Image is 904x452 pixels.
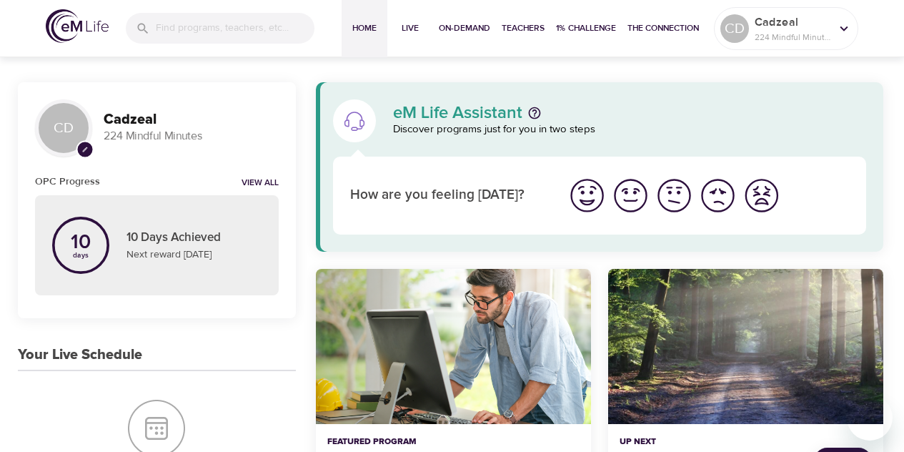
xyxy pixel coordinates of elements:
[104,128,279,144] p: 224 Mindful Minutes
[847,395,893,441] iframe: Button to launch messaging window
[393,21,427,36] span: Live
[742,176,781,215] img: worst
[126,229,262,247] p: 10 Days Achieved
[35,99,92,157] div: CD
[327,436,580,448] p: Featured Program
[316,269,591,424] button: Ten Short Everyday Mindfulness Practices
[611,176,650,215] img: good
[502,21,545,36] span: Teachers
[755,31,830,44] p: 224 Mindful Minutes
[393,122,867,138] p: Discover programs just for you in two steps
[18,347,142,363] h3: Your Live Schedule
[156,13,314,44] input: Find programs, teachers, etc...
[609,174,652,217] button: I'm feeling good
[104,112,279,128] h3: Cadzeal
[556,21,616,36] span: 1% Challenge
[71,232,91,252] p: 10
[350,185,548,206] p: How are you feeling [DATE]?
[620,436,803,448] p: Up Next
[242,177,279,190] a: View all notifications
[46,9,109,43] img: logo
[567,176,607,215] img: great
[343,109,366,132] img: eM Life Assistant
[755,14,830,31] p: Cadzeal
[720,14,749,43] div: CD
[740,174,783,217] button: I'm feeling worst
[655,176,694,215] img: ok
[347,21,382,36] span: Home
[565,174,609,217] button: I'm feeling great
[652,174,696,217] button: I'm feeling ok
[698,176,737,215] img: bad
[439,21,490,36] span: On-Demand
[35,174,100,190] h6: OPC Progress
[71,252,91,258] p: days
[608,269,883,424] button: Guided Practice
[393,104,522,122] p: eM Life Assistant
[627,21,699,36] span: The Connection
[126,247,262,262] p: Next reward [DATE]
[696,174,740,217] button: I'm feeling bad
